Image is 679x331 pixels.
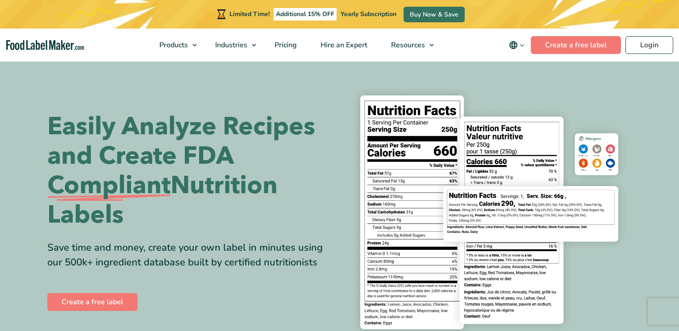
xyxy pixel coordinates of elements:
a: Create a free label [47,293,137,311]
a: Products [148,29,201,62]
span: Compliant [47,171,171,200]
span: Pricing [272,40,298,50]
a: Create a free label [531,36,621,54]
a: Pricing [263,29,307,62]
a: Login [625,36,673,54]
span: Products [157,40,189,50]
a: Hire an Expert [309,29,377,62]
span: Resources [388,40,426,50]
span: Industries [212,40,248,50]
span: Yearly Subscription [341,10,396,18]
a: Buy Now & Save [404,7,465,22]
div: Save time and money, create your own label in minutes using our 500k+ ingredient database built b... [47,240,333,270]
span: Hire an Expert [318,40,368,50]
a: Industries [204,29,261,62]
span: Limited Time! [229,10,270,18]
a: Resources [379,29,438,62]
h1: Easily Analyze Recipes and Create FDA Nutrition Labels [47,112,333,230]
span: Additional 15% OFF [274,8,337,21]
